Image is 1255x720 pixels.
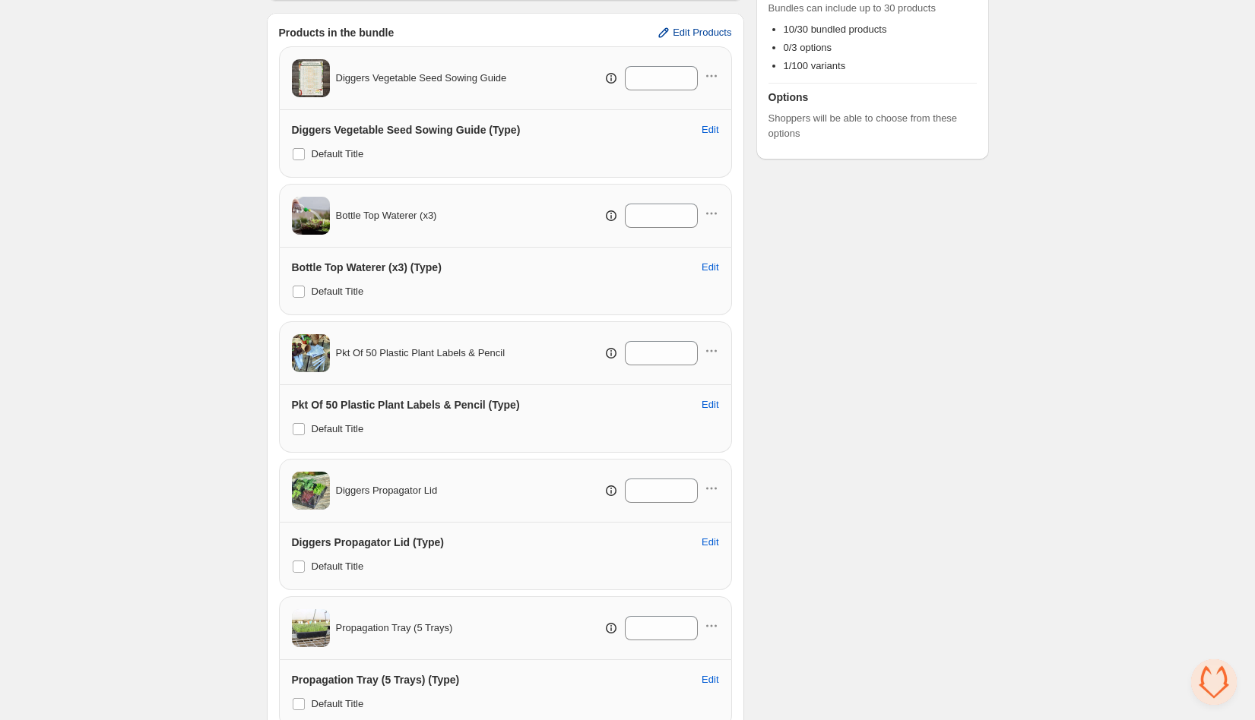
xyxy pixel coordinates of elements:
[312,148,364,159] span: Default Title
[692,393,727,417] button: Edit
[336,483,438,498] span: Diggers Propagator Lid
[692,530,727,554] button: Edit
[673,27,731,39] span: Edit Products
[702,399,718,411] span: Edit
[702,124,718,136] span: Edit
[312,286,364,297] span: Default Title
[769,1,977,16] span: Bundles can include up to 30 products
[292,260,442,275] h3: Bottle Top Waterer (x3) (Type)
[784,42,832,53] span: 0/3 options
[692,668,727,692] button: Edit
[292,609,330,647] img: Propagation Tray (5 Trays)
[312,698,364,709] span: Default Title
[769,90,977,105] h3: Options
[292,472,330,510] img: Diggers Propagator Lid
[702,536,718,548] span: Edit
[692,118,727,142] button: Edit
[647,21,740,45] button: Edit Products
[292,397,520,412] h3: Pkt Of 50 Plastic Plant Labels & Pencil (Type)
[702,674,718,686] span: Edit
[336,621,453,636] span: Propagation Tray (5 Trays)
[292,334,330,372] img: Pkt Of 50 Plastic Plant Labels & Pencil
[702,261,718,273] span: Edit
[692,255,727,279] button: Edit
[336,71,507,86] span: Diggers Vegetable Seed Sowing Guide
[336,208,437,223] span: Bottle Top Waterer (x3)
[279,25,395,40] h3: Products in the bundle
[292,197,330,235] img: Bottle Top Waterer (x3)
[336,346,505,361] span: Pkt Of 50 Plastic Plant Labels & Pencil
[784,24,887,35] span: 10/30 bundled products
[1191,659,1237,705] div: Open chat
[292,59,330,97] img: Diggers Vegetable Seed Sowing Guide
[312,561,364,572] span: Default Title
[292,122,521,137] h3: Diggers Vegetable Seed Sowing Guide (Type)
[292,672,460,687] h3: Propagation Tray (5 Trays) (Type)
[769,111,977,141] span: Shoppers will be able to choose from these options
[292,535,444,550] h3: Diggers Propagator Lid (Type)
[784,60,846,71] span: 1/100 variants
[312,423,364,434] span: Default Title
